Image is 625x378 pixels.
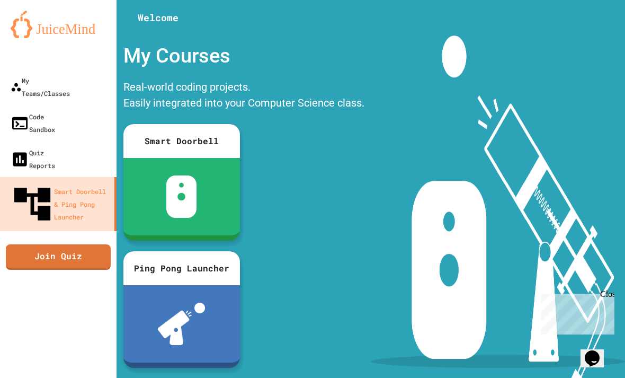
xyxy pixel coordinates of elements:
div: Code Sandbox [11,110,55,136]
iframe: chat widget [537,289,614,335]
iframe: chat widget [581,336,614,367]
div: Real-world coding projects. Easily integrated into your Computer Science class. [118,76,370,116]
div: Smart Doorbell [123,124,240,158]
div: My Courses [118,36,370,76]
img: sdb-white.svg [166,175,197,218]
img: logo-orange.svg [11,11,106,38]
img: ppl-with-ball.png [158,303,205,345]
div: My Teams/Classes [11,74,70,100]
div: Quiz Reports [11,146,55,172]
div: Smart Doorbell & Ping Pong Launcher [11,182,110,226]
div: Chat with us now!Close [4,4,73,67]
div: Ping Pong Launcher [123,251,240,285]
a: Join Quiz [6,244,111,270]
